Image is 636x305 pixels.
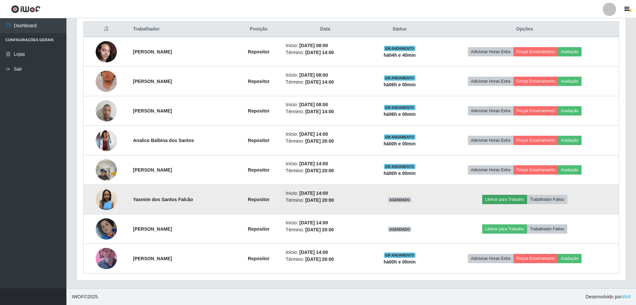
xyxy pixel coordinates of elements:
[133,79,172,84] strong: [PERSON_NAME]
[299,102,328,107] time: [DATE] 08:00
[558,106,582,115] button: Avaliação
[384,164,415,169] span: EM ANDAMENTO
[248,256,269,261] strong: Repositor
[299,220,328,225] time: [DATE] 14:00
[286,101,365,108] li: Início:
[305,257,334,262] time: [DATE] 20:00
[388,197,411,202] span: AGENDADO
[299,161,328,166] time: [DATE] 14:00
[286,42,365,49] li: Início:
[558,47,582,56] button: Avaliação
[384,82,416,87] strong: há 06 h e 00 min
[384,112,416,117] strong: há 06 h e 00 min
[286,167,365,174] li: Término:
[248,138,269,143] strong: Repositor
[133,226,172,232] strong: [PERSON_NAME]
[513,47,558,56] button: Forçar Encerramento
[96,189,117,210] img: 1751205248263.jpeg
[305,79,334,85] time: [DATE] 14:00
[527,224,567,234] button: Trabalhador Faltou
[133,197,193,202] strong: Yasmim dos Santos Falcão
[558,136,582,145] button: Avaliação
[133,256,172,261] strong: [PERSON_NAME]
[369,22,431,37] th: Status
[468,165,513,175] button: Adicionar Horas Extra
[384,52,416,58] strong: há 04 h e 40 min
[248,197,269,202] strong: Repositor
[305,197,334,203] time: [DATE] 20:00
[129,22,235,37] th: Trabalhador
[388,227,411,232] span: AGENDADO
[286,131,365,138] li: Início:
[468,254,513,263] button: Adicionar Horas Extra
[96,38,117,66] img: 1753013551343.jpeg
[468,77,513,86] button: Adicionar Horas Extra
[305,109,334,114] time: [DATE] 14:00
[513,165,558,175] button: Forçar Encerramento
[299,43,328,48] time: [DATE] 08:00
[299,131,328,137] time: [DATE] 14:00
[286,49,365,56] li: Término:
[96,210,117,248] img: 1751568893291.jpeg
[133,138,194,143] strong: Analice Balbina dos Santos
[72,293,99,300] span: © 2025 .
[248,49,269,54] strong: Repositor
[586,293,631,300] span: Desenvolvido por
[133,167,172,173] strong: [PERSON_NAME]
[431,22,619,37] th: Opções
[558,165,582,175] button: Avaliação
[384,105,415,110] span: EM ANDAMENTO
[286,226,365,233] li: Término:
[384,141,416,146] strong: há 00 h e 00 min
[299,72,328,78] time: [DATE] 08:00
[513,254,558,263] button: Forçar Encerramento
[286,256,365,263] li: Término:
[482,195,527,204] button: Liberar para Trabalho
[286,79,365,86] li: Término:
[384,75,415,81] span: EM ANDAMENTO
[248,79,269,84] strong: Repositor
[513,77,558,86] button: Forçar Encerramento
[305,168,334,173] time: [DATE] 20:00
[384,253,415,258] span: EM ANDAMENTO
[96,97,117,125] img: 1754024702641.jpeg
[384,259,416,265] strong: há 00 h e 00 min
[558,77,582,86] button: Avaliação
[248,226,269,232] strong: Repositor
[286,72,365,79] li: Início:
[248,167,269,173] strong: Repositor
[286,219,365,226] li: Início:
[384,46,415,51] span: EM ANDAMENTO
[11,5,41,13] img: CoreUI Logo
[96,62,117,100] img: 1751108457941.jpeg
[384,171,416,176] strong: há 00 h e 00 min
[482,224,527,234] button: Liberar para Trabalho
[236,22,282,37] th: Posição
[286,108,365,115] li: Término:
[384,134,415,140] span: EM ANDAMENTO
[72,294,84,299] span: IWOF
[248,108,269,114] strong: Repositor
[621,294,631,299] a: iWof
[468,136,513,145] button: Adicionar Horas Extra
[305,50,334,55] time: [DATE] 14:00
[286,138,365,145] li: Término:
[133,108,172,114] strong: [PERSON_NAME]
[527,195,567,204] button: Trabalhador Faltou
[305,227,334,232] time: [DATE] 20:00
[558,254,582,263] button: Avaliação
[282,22,369,37] th: Data
[468,106,513,115] button: Adicionar Horas Extra
[305,138,334,144] time: [DATE] 20:00
[286,197,365,204] li: Término:
[513,136,558,145] button: Forçar Encerramento
[299,191,328,196] time: [DATE] 14:00
[96,156,117,184] img: 1750536972899.jpeg
[513,106,558,115] button: Forçar Encerramento
[299,250,328,255] time: [DATE] 14:00
[286,160,365,167] li: Início:
[286,249,365,256] li: Início:
[96,130,117,151] img: 1750188779989.jpeg
[133,49,172,54] strong: [PERSON_NAME]
[468,47,513,56] button: Adicionar Horas Extra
